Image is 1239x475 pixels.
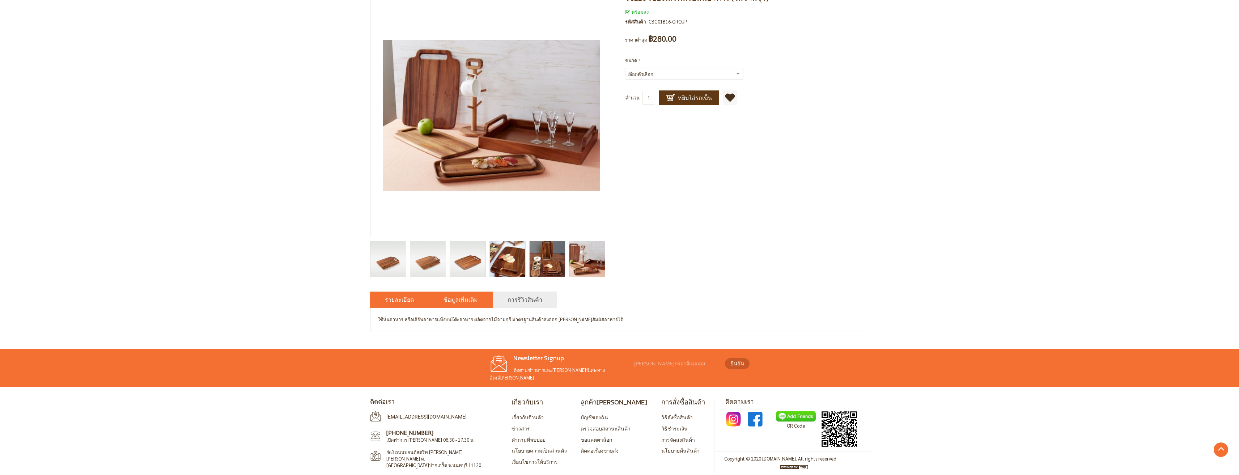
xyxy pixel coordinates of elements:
h4: การสั่งซื้อสินค้า [661,398,705,406]
h4: เกี่ยวกับเรา [512,398,567,406]
span: ยืนยัน [730,359,744,368]
div: Vezzo เขียงเสิร์ฟหรือหั่นอาหาร (ไม้จามจุรี) [410,237,450,281]
img: Vezzo เขียงเสิร์ฟหรือหั่นอาหาร (ไม้จามจุรี) [370,241,406,277]
a: เงื่อนไขการให้บริการ [512,458,558,465]
span: พร้อมส่ง [625,9,649,15]
div: ใช้หั่นอาหาร หรือเสิร์ฟอาหารแห้งบนโต๊ะอาหาร ผลิตจากไม้จามจุรี มาตรฐานสินค้าส่งออก [PERSON_NAME]สั... [378,315,862,323]
a: นโยบายคืนสินค้า [661,447,700,454]
a: [EMAIL_ADDRESS][DOMAIN_NAME] [386,414,467,420]
a: บัญชีของฉัน [581,414,608,420]
a: เกี่ยวกับร้านค้า [512,414,544,420]
a: [PHONE_NUMBER] [386,429,433,436]
img: Vezzo เขียงเสิร์ฟหรือหั่นอาหาร (ไม้จามจุรี) [410,241,446,277]
span: ราคาต่ำสุด [625,37,647,43]
div: Vezzo เขียงเสิร์ฟหรือหั่นอาหาร (ไม้จามจุรี) [450,237,489,281]
span: ขนาด [625,57,637,63]
span: จำนวน [625,94,640,101]
img: Vezzo เขียงเสิร์ฟหรือหั่นอาหาร (ไม้จามจุรี) [450,241,485,277]
p: QR Code [776,422,816,430]
a: ติดต่อเรื่องขายส่ง [581,447,619,454]
a: ตรวจสอบสถานะสินค้า [581,425,631,432]
a: วิธีชำระเงิน [661,425,688,432]
span: ฿280.00 [648,35,676,43]
h4: ติดตามเรา [725,398,869,406]
button: ยืนยัน [725,358,750,369]
p: ติดตามข่าวสารและ[PERSON_NAME]พิเศษทางอีเมล์[PERSON_NAME] [490,366,631,382]
a: นโยบายความเป็นส่วนตัว [512,447,567,454]
h4: Newsletter Signup [490,355,631,362]
a: การรีวิวสินค้า [508,295,542,304]
span: 463 ถนนบอนด์สตรีท [PERSON_NAME][PERSON_NAME] ต.[GEOGRAPHIC_DATA]ปากเกร็ด จ.นนทบุรี 11120 [386,449,482,469]
address: Copyright © 2020 [DOMAIN_NAME]. All rights reserved. [724,455,837,463]
a: เพิ่มไปยังรายการโปรด [723,90,737,105]
img: Vezzo เขียงเสิร์ฟหรือหั่นอาหาร (ไม้จามจุรี) [490,236,525,283]
a: ข่าวสาร [512,425,530,432]
a: ข้อมูลเพิ่มเติม [444,295,478,304]
h4: ลูกค้า[PERSON_NAME] [581,398,647,406]
div: Vezzo เขียงเสิร์ฟหรือหั่นอาหาร (ไม้จามจุรี) [370,237,410,281]
div: Vezzo เขียงเสิร์ฟหรือหั่นอาหาร (ไม้จามจุรี) [569,237,605,281]
div: Vezzo เขียงเสิร์ฟหรือหั่นอาหาร (ไม้จามจุรี) [489,237,529,281]
span: หยิบใส่รถเข็น [666,93,712,102]
img: Vezzo เขียงเสิร์ฟหรือหั่นอาหาร (ไม้จามจุรี) [383,40,600,191]
div: CBG01B16-GROUP [649,18,687,26]
button: หยิบใส่รถเข็น [659,90,719,105]
a: วิธีสั่งซื้อสินค้า [661,414,693,420]
a: การจัดส่งสินค้า [661,436,695,443]
h4: ติดต่อเรา [370,398,489,406]
div: สถานะของสินค้า [625,8,869,16]
span: เปิดทำการ [PERSON_NAME] 08.30 - 17.30 น. [386,437,475,443]
div: Vezzo เขียงเสิร์ฟหรือหั่นอาหาร (ไม้จามจุรี) [529,237,569,281]
img: Vezzo เขียงเสิร์ฟหรือหั่นอาหาร (ไม้จามจุรี) [530,239,565,279]
a: รายละเอียด [385,295,414,304]
a: ขอแคตตาล็อก [581,436,612,443]
strong: รหัสสินค้า [625,18,649,26]
a: คำถามที่พบบ่อย [512,436,546,443]
a: Go to Top [1214,442,1228,457]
